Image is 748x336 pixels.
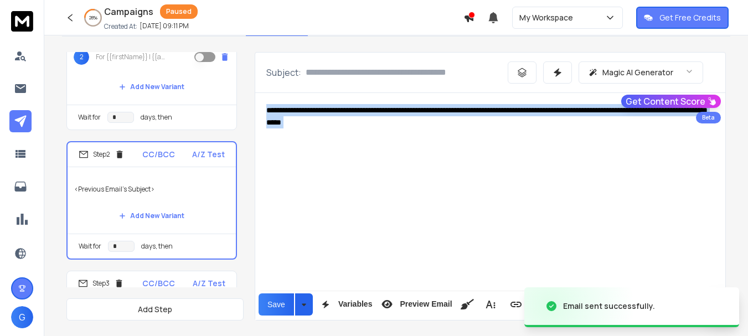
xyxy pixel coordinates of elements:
p: CC/BCC [142,149,175,160]
p: Magic AI Generator [602,67,673,78]
button: Add New Variant [110,76,193,98]
div: Step 3 [78,278,124,288]
div: Beta [696,112,721,123]
p: days, then [141,113,172,122]
div: Step 2 [79,149,125,159]
p: Subject: [266,66,301,79]
p: <Previous Email's Subject> [74,174,229,205]
h1: Campaigns [104,5,153,18]
button: Save [259,293,294,316]
p: CC/BCC [142,278,175,289]
span: Variables [336,299,375,309]
div: Paused [160,4,198,19]
button: G [11,306,33,328]
button: Get Content Score [621,95,721,108]
p: [DATE] 09:11 PM [140,22,189,30]
button: Clean HTML [457,293,478,316]
button: Insert Link (Ctrl+K) [505,293,527,316]
p: 28 % [89,14,97,21]
button: Get Free Credits [636,7,729,29]
span: Preview Email [398,299,454,309]
button: Add Step [66,298,244,321]
p: days, then [141,242,173,251]
p: Get Free Credits [659,12,721,23]
p: A/Z Test [192,149,225,160]
li: Step2CC/BCCA/Z Test<Previous Email's Subject>Add New VariantWait fordays, then [66,141,237,260]
p: Created At: [104,22,137,31]
p: For {{firstName}} | {{associated companies}} [96,53,167,61]
button: Variables [315,293,375,316]
p: Wait for [78,113,101,122]
button: Add New Variant [110,205,193,227]
p: Wait for [79,242,101,251]
span: 2 [74,49,89,65]
p: My Workspace [519,12,577,23]
button: Preview Email [376,293,454,316]
p: A/Z Test [193,278,225,289]
button: More Text [480,293,501,316]
button: Magic AI Generator [579,61,703,84]
div: Email sent successfully. [563,301,655,312]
